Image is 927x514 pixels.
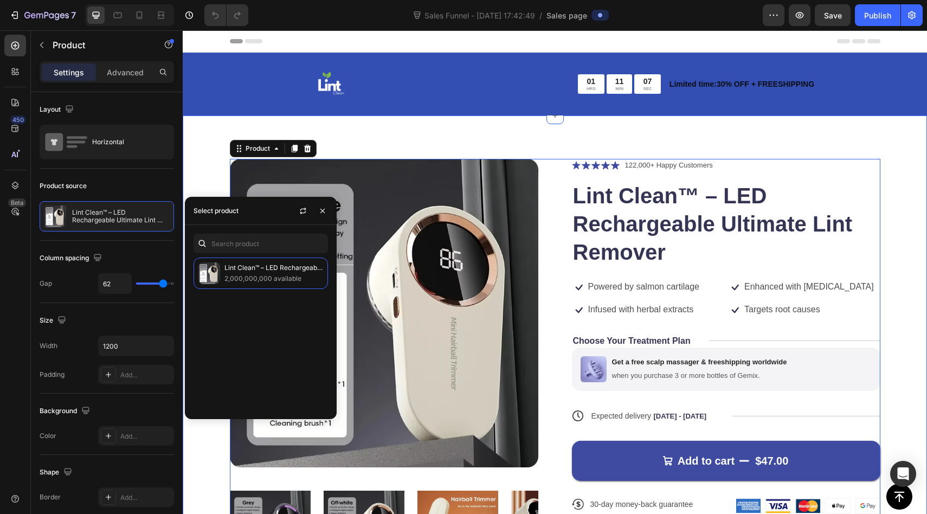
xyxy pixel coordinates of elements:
button: Save [815,4,851,26]
p: Limited time:30% OFF + FREESHIPPING [487,48,697,60]
iframe: Design area [183,30,927,514]
p: Lint Clean™ – LED Rechargeable Ultimate Lint Remover [224,262,323,273]
div: Product [61,113,89,123]
input: Auto [99,336,173,356]
div: Gap [40,279,52,288]
span: Sales page [546,10,587,21]
p: 2,000,000,000 available [224,273,323,284]
div: Padding [40,370,65,380]
div: Background [40,404,92,419]
div: Color [40,431,56,441]
div: 01 [404,46,413,56]
p: Infused with herbal extracts [405,274,511,285]
button: Add to cart [389,410,698,451]
div: 450 [10,115,26,124]
p: 7 [71,9,76,22]
p: 122,000+ Happy Customers [442,130,530,140]
div: Add... [120,370,171,380]
div: Layout [40,102,76,117]
img: collections [198,262,220,284]
p: Lint Clean™ – LED Rechargeable Ultimate Lint Remover [72,209,169,224]
p: SEC [460,56,469,61]
img: Lint Remover for Clothing LED Digital Electric Pellet Fluff Remover USB Rechargeable Fuzz Fabric ... [47,128,356,437]
button: Publish [855,4,900,26]
h1: Lint Clean™ – LED Rechargeable Ultimate Lint Remover [389,150,698,237]
p: Enhanced with [MEDICAL_DATA] [562,251,691,262]
input: Search in Settings & Advanced [194,234,328,253]
div: Select product [194,206,239,216]
img: gempages_581174724613112745-3d26ebc1-c92c-4fc1-bff8-b1c9014240a4.png [398,326,424,352]
p: MIN [433,56,441,61]
button: 7 [4,4,81,26]
p: Advanced [107,67,144,78]
div: Add... [120,432,171,441]
div: 11 [433,46,441,56]
p: Get a free scalp massager & freeshipping worldwide [429,327,604,337]
div: Beta [8,198,26,207]
div: Undo/Redo [204,4,248,26]
div: Horizontal [92,130,158,155]
div: 07 [460,46,469,56]
p: Product [53,38,145,52]
p: Powered by salmon cartilage [405,251,517,262]
div: $47.00 [571,422,607,439]
p: when you purchase 3 or more bottles of Gemix. [429,341,604,350]
div: Open Intercom Messenger [890,461,916,487]
p: HRS [404,56,413,61]
p: Targets root causes [562,274,638,285]
div: Shape [40,465,74,480]
p: Settings [54,67,84,78]
div: Publish [864,10,891,21]
span: Expected delivery [409,381,469,390]
div: Size [40,313,68,328]
div: Add... [120,493,171,503]
div: Border [40,492,61,502]
div: Width [40,341,57,351]
p: Choose Your Treatment Plan [390,305,508,317]
div: Product source [40,181,87,191]
span: Save [824,11,842,20]
img: product feature img [44,205,66,227]
span: Sales Funnel - [DATE] 17:42:49 [422,10,537,21]
div: Add to cart [495,423,552,438]
span: / [539,10,542,21]
input: Auto [99,274,131,293]
span: [DATE] - [DATE] [471,382,524,390]
div: Column spacing [40,251,104,266]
